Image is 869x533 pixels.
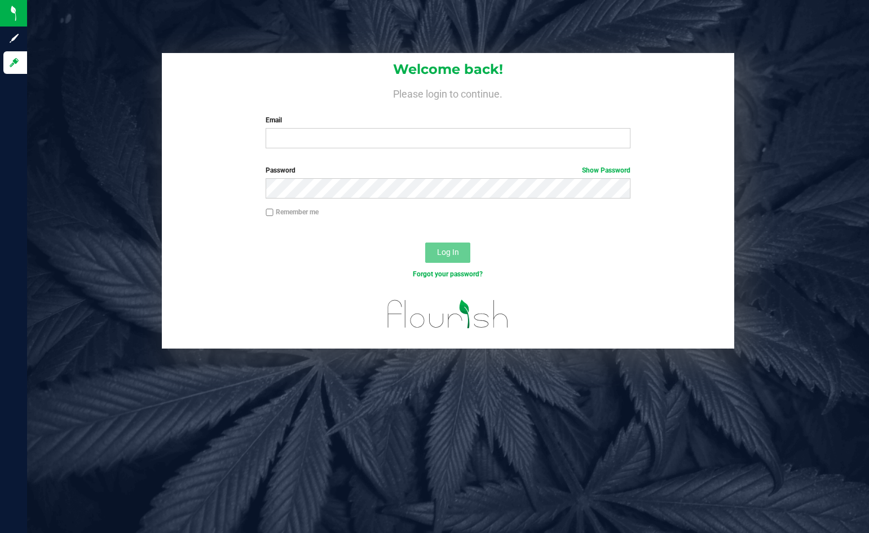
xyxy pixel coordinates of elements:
label: Remember me [266,207,319,217]
input: Remember me [266,209,274,217]
span: Log In [437,248,459,257]
inline-svg: Sign up [8,33,20,44]
img: flourish_logo.svg [377,291,520,337]
a: Forgot your password? [413,270,483,278]
a: Show Password [582,166,630,174]
inline-svg: Log in [8,57,20,68]
h1: Welcome back! [162,62,734,77]
span: Password [266,166,295,174]
button: Log In [425,243,470,263]
label: Email [266,115,630,125]
h4: Please login to continue. [162,86,734,99]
